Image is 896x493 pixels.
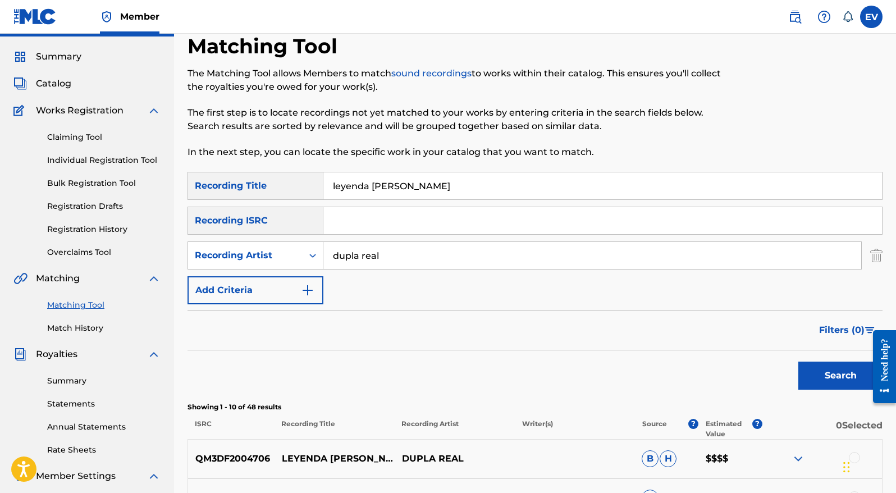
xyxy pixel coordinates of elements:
img: expand [147,272,161,285]
div: Notifications [842,11,853,22]
p: LEYENDA [PERSON_NAME] [275,452,395,465]
p: Showing 1 - 10 of 48 results [188,402,883,412]
img: Catalog [13,77,27,90]
img: Delete Criterion [870,241,883,270]
img: Top Rightsholder [100,10,113,24]
p: The first step is to locate recordings not yet matched to your works by entering criteria in the ... [188,106,723,133]
iframe: Chat Widget [840,439,896,493]
a: Annual Statements [47,421,161,433]
p: $$$$ [698,452,762,465]
span: Works Registration [36,104,124,117]
img: expand [147,469,161,483]
img: Works Registration [13,104,28,117]
form: Search Form [188,172,883,395]
button: Filters (0) [812,316,883,344]
a: Overclaims Tool [47,247,161,258]
a: Claiming Tool [47,131,161,143]
a: Individual Registration Tool [47,154,161,166]
button: Add Criteria [188,276,323,304]
p: In the next step, you can locate the specific work in your catalog that you want to match. [188,145,723,159]
div: User Menu [860,6,883,28]
img: MLC Logo [13,8,57,25]
p: 0 Selected [762,419,883,439]
p: Estimated Value [706,419,752,439]
p: QM3DF2004706 [188,452,275,465]
p: Recording Title [274,419,394,439]
button: Search [798,362,883,390]
a: Matching Tool [47,299,161,311]
p: Recording Artist [394,419,514,439]
span: Matching [36,272,80,285]
a: Registration History [47,223,161,235]
img: Royalties [13,348,27,361]
img: search [788,10,802,24]
img: expand [147,348,161,361]
div: Recording Artist [195,249,296,262]
span: Catalog [36,77,71,90]
a: Summary [47,375,161,387]
span: Member Settings [36,469,116,483]
div: Drag [843,450,850,484]
p: The Matching Tool allows Members to match to works within their catalog. This ensures you'll coll... [188,67,723,94]
a: Registration Drafts [47,200,161,212]
p: DUPLA REAL [394,452,514,465]
img: expand [147,104,161,117]
img: Summary [13,50,27,63]
p: Writer(s) [514,419,634,439]
a: Statements [47,398,161,410]
a: Public Search [784,6,806,28]
a: Rate Sheets [47,444,161,456]
span: Royalties [36,348,77,361]
p: Source [642,419,667,439]
img: Matching [13,272,28,285]
a: SummarySummary [13,50,81,63]
a: sound recordings [391,68,472,79]
p: ISRC [188,419,274,439]
a: Bulk Registration Tool [47,177,161,189]
a: Match History [47,322,161,334]
img: expand [792,452,805,465]
span: B [642,450,659,467]
span: Member [120,10,159,23]
div: Help [813,6,835,28]
span: H [660,450,676,467]
span: Summary [36,50,81,63]
span: ? [752,419,762,429]
iframe: Resource Center [865,322,896,412]
h2: Matching Tool [188,34,343,59]
img: help [817,10,831,24]
span: ? [688,419,698,429]
span: Filters ( 0 ) [819,323,865,337]
img: 9d2ae6d4665cec9f34b9.svg [301,284,314,297]
a: CatalogCatalog [13,77,71,90]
